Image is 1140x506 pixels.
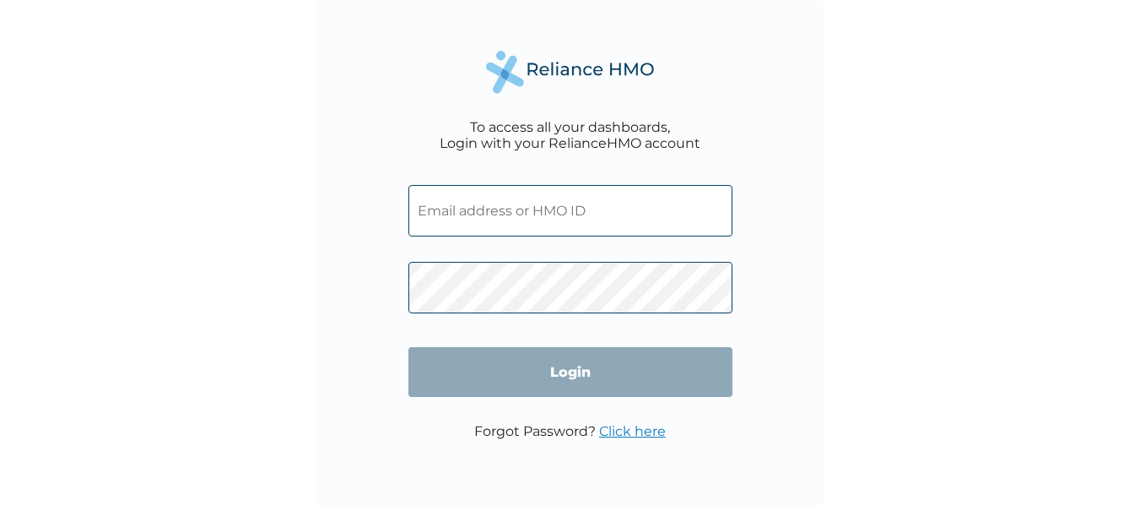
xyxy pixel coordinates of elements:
[486,51,655,94] img: Reliance Health's Logo
[408,347,732,397] input: Login
[440,119,700,151] div: To access all your dashboards, Login with your RelianceHMO account
[408,185,732,237] input: Email address or HMO ID
[599,423,666,439] a: Click here
[474,423,666,439] p: Forgot Password?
